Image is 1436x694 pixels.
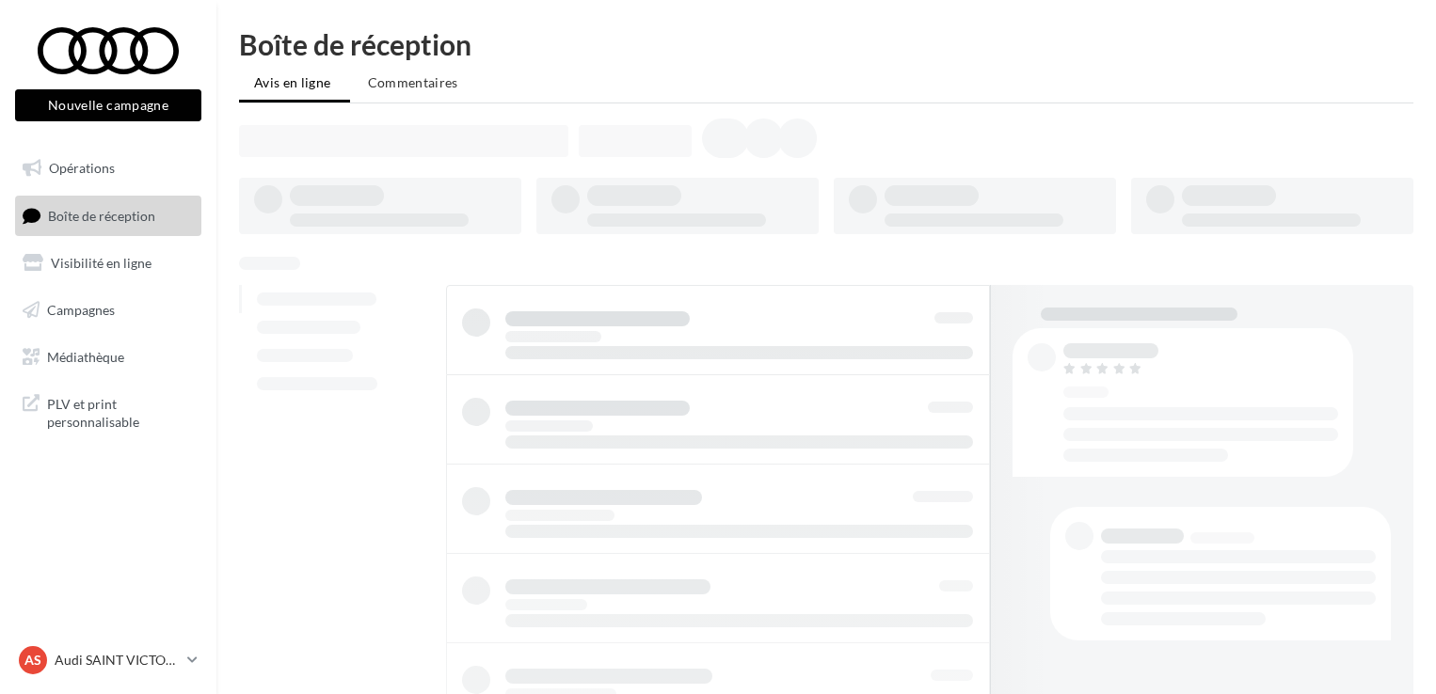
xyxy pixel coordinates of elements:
[49,160,115,176] span: Opérations
[11,291,205,330] a: Campagnes
[368,74,458,90] span: Commentaires
[55,651,180,670] p: Audi SAINT VICTORET
[15,89,201,121] button: Nouvelle campagne
[239,30,1413,58] div: Boîte de réception
[11,244,205,283] a: Visibilité en ligne
[11,149,205,188] a: Opérations
[11,384,205,439] a: PLV et print personnalisable
[47,302,115,318] span: Campagnes
[15,642,201,678] a: AS Audi SAINT VICTORET
[47,348,124,364] span: Médiathèque
[11,338,205,377] a: Médiathèque
[51,255,152,271] span: Visibilité en ligne
[48,207,155,223] span: Boîte de réception
[47,391,194,432] span: PLV et print personnalisable
[11,196,205,236] a: Boîte de réception
[24,651,41,670] span: AS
